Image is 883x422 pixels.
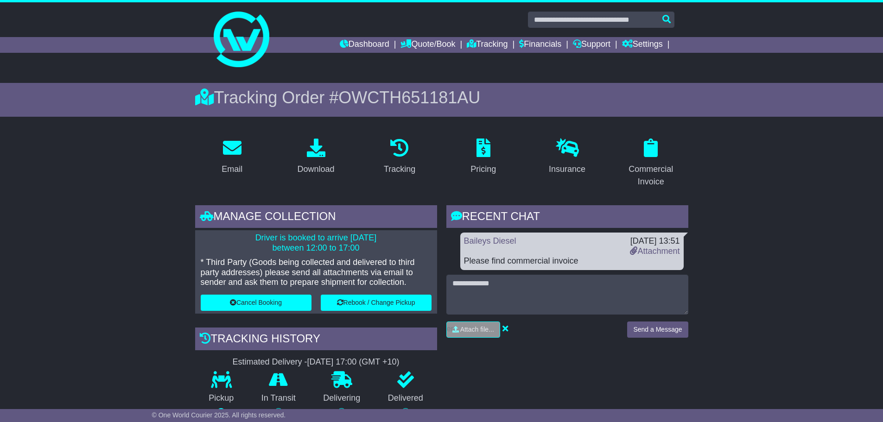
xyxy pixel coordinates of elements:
a: Baileys Diesel [464,236,516,246]
p: Delivered [374,393,437,403]
div: Download [297,163,334,176]
button: Send a Message [627,321,688,338]
div: RECENT CHAT [446,205,688,230]
div: Estimated Delivery - [195,357,437,367]
div: Manage collection [195,205,437,230]
a: Attachment [630,246,680,256]
div: Tracking Order # [195,88,688,107]
p: In Transit [248,393,310,403]
a: Pricing [464,135,502,179]
a: Dashboard [340,37,389,53]
a: Tracking [467,37,508,53]
p: Driver is booked to arrive [DATE] between 12:00 to 17:00 [201,233,432,253]
div: [DATE] 17:00 (GMT +10) [307,357,400,367]
a: Settings [622,37,663,53]
div: Tracking history [195,328,437,353]
div: Commercial Invoice [620,163,682,188]
a: Commercial Invoice [614,135,688,191]
p: * Third Party (Goods being collected and delivered to third party addresses) please send all atta... [201,258,432,288]
a: Financials [519,37,561,53]
div: Pricing [470,163,496,176]
p: Delivering [310,393,375,403]
div: Insurance [549,163,585,176]
a: Quote/Book [400,37,455,53]
div: Tracking [384,163,415,176]
p: Pickup [195,393,248,403]
span: OWCTH651181AU [338,88,480,107]
a: Download [291,135,340,179]
span: © One World Courier 2025. All rights reserved. [152,411,286,419]
a: Email [216,135,248,179]
div: [DATE] 13:51 [630,236,680,246]
a: Insurance [543,135,591,179]
a: Support [573,37,610,53]
div: Please find commercial invoice [464,256,680,266]
button: Rebook / Change Pickup [321,295,432,311]
button: Cancel Booking [201,295,311,311]
a: Tracking [378,135,421,179]
div: Email [222,163,242,176]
